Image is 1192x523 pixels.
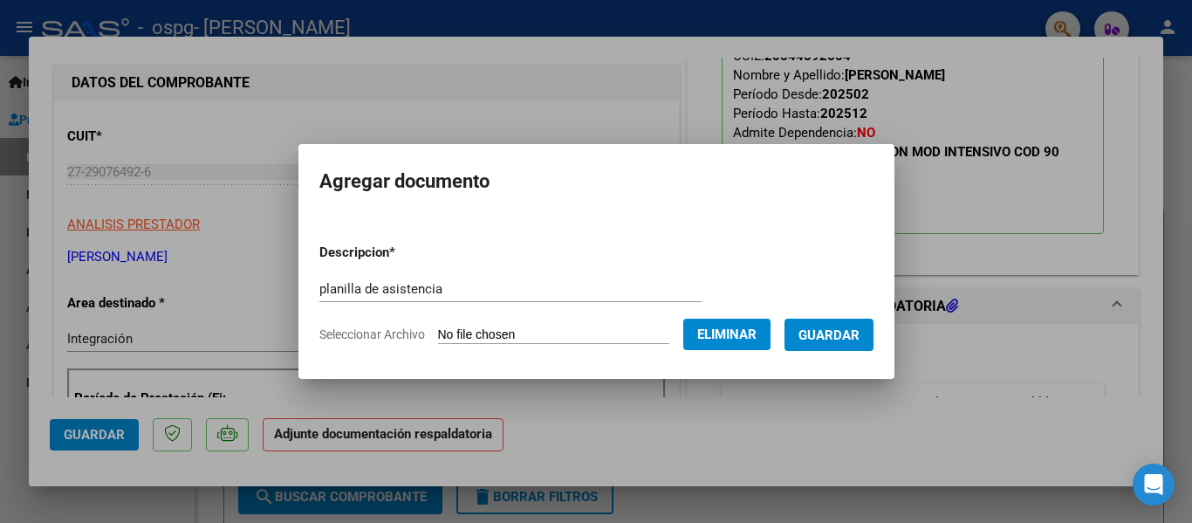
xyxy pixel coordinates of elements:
[784,319,873,351] button: Guardar
[319,243,486,263] p: Descripcion
[697,327,757,342] span: Eliminar
[1133,464,1175,506] div: Open Intercom Messenger
[798,327,860,343] span: Guardar
[319,327,425,341] span: Seleccionar Archivo
[683,319,771,350] button: Eliminar
[319,165,873,198] h2: Agregar documento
